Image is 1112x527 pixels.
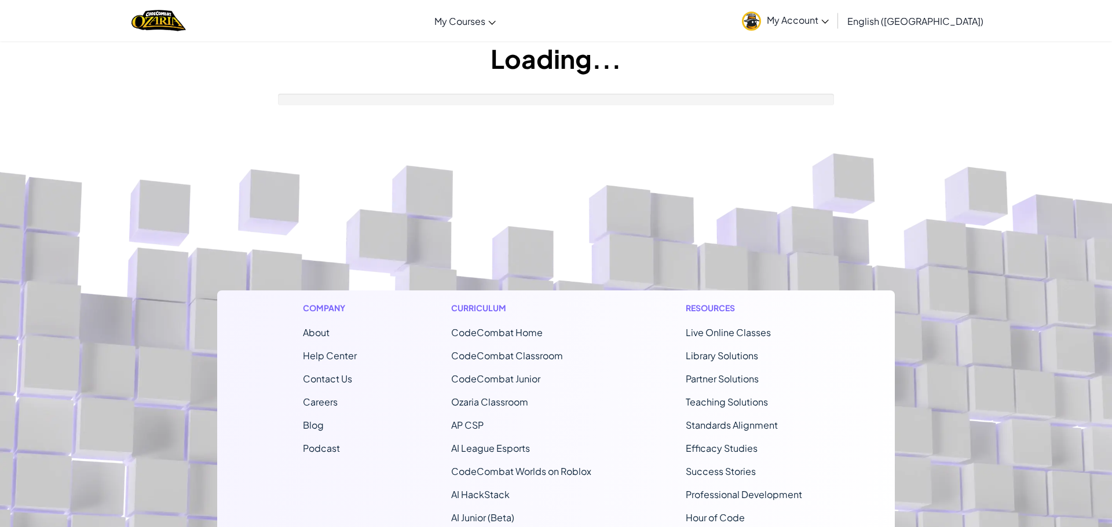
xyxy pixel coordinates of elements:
[767,14,829,26] span: My Account
[451,511,514,524] a: AI Junior (Beta)
[686,396,768,408] a: Teaching Solutions
[131,9,185,32] img: Home
[686,349,758,362] a: Library Solutions
[451,488,510,500] a: AI HackStack
[451,419,484,431] a: AP CSP
[451,302,591,314] h1: Curriculum
[451,396,528,408] a: Ozaria Classroom
[842,5,989,36] a: English ([GEOGRAPHIC_DATA])
[303,419,324,431] a: Blog
[686,302,809,314] h1: Resources
[303,442,340,454] a: Podcast
[451,349,563,362] a: CodeCombat Classroom
[686,419,778,431] a: Standards Alignment
[303,373,352,385] span: Contact Us
[736,2,835,39] a: My Account
[686,465,756,477] a: Success Stories
[303,349,357,362] a: Help Center
[847,15,983,27] span: English ([GEOGRAPHIC_DATA])
[451,442,530,454] a: AI League Esports
[686,511,745,524] a: Hour of Code
[451,465,591,477] a: CodeCombat Worlds on Roblox
[686,442,758,454] a: Efficacy Studies
[434,15,485,27] span: My Courses
[303,326,330,338] a: About
[303,302,357,314] h1: Company
[303,396,338,408] a: Careers
[742,12,761,31] img: avatar
[686,373,759,385] a: Partner Solutions
[429,5,502,36] a: My Courses
[686,326,771,338] a: Live Online Classes
[131,9,185,32] a: Ozaria by CodeCombat logo
[451,373,540,385] a: CodeCombat Junior
[451,326,543,338] span: CodeCombat Home
[686,488,802,500] a: Professional Development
